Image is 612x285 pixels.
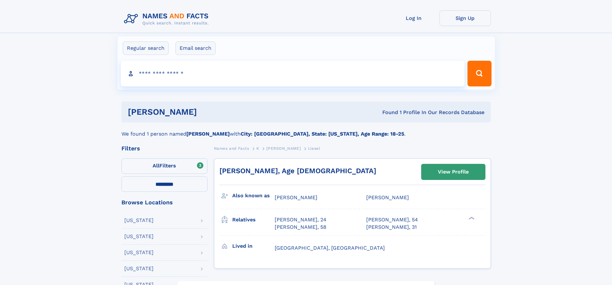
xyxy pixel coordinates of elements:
[124,218,154,223] div: [US_STATE]
[289,109,484,116] div: Found 1 Profile In Our Records Database
[121,61,465,86] input: search input
[388,10,439,26] a: Log In
[186,131,230,137] b: [PERSON_NAME]
[123,41,169,55] label: Regular search
[275,245,385,251] span: [GEOGRAPHIC_DATA], [GEOGRAPHIC_DATA]
[121,146,208,151] div: Filters
[439,10,491,26] a: Sign Up
[121,200,208,205] div: Browse Locations
[214,144,249,152] a: Names and Facts
[124,234,154,239] div: [US_STATE]
[308,146,320,151] span: Liesel
[266,146,301,151] span: [PERSON_NAME]
[275,216,326,223] a: [PERSON_NAME], 24
[266,144,301,152] a: [PERSON_NAME]
[124,266,154,271] div: [US_STATE]
[153,163,159,169] span: All
[275,194,317,200] span: [PERSON_NAME]
[256,144,259,152] a: K
[175,41,216,55] label: Email search
[124,250,154,255] div: [US_STATE]
[241,131,404,137] b: City: [GEOGRAPHIC_DATA], State: [US_STATE], Age Range: 18-25
[421,164,485,180] a: View Profile
[232,214,275,225] h3: Relatives
[121,158,208,174] label: Filters
[232,241,275,252] h3: Lived in
[438,165,469,179] div: View Profile
[366,194,409,200] span: [PERSON_NAME]
[256,146,259,151] span: K
[232,190,275,201] h3: Also known as
[366,216,418,223] a: [PERSON_NAME], 54
[128,108,290,116] h1: [PERSON_NAME]
[467,216,475,220] div: ❯
[467,61,491,86] button: Search Button
[366,224,417,231] a: [PERSON_NAME], 31
[121,10,214,28] img: Logo Names and Facts
[275,224,326,231] a: [PERSON_NAME], 58
[121,122,491,138] div: We found 1 person named with .
[219,167,376,175] a: [PERSON_NAME], Age [DEMOGRAPHIC_DATA]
